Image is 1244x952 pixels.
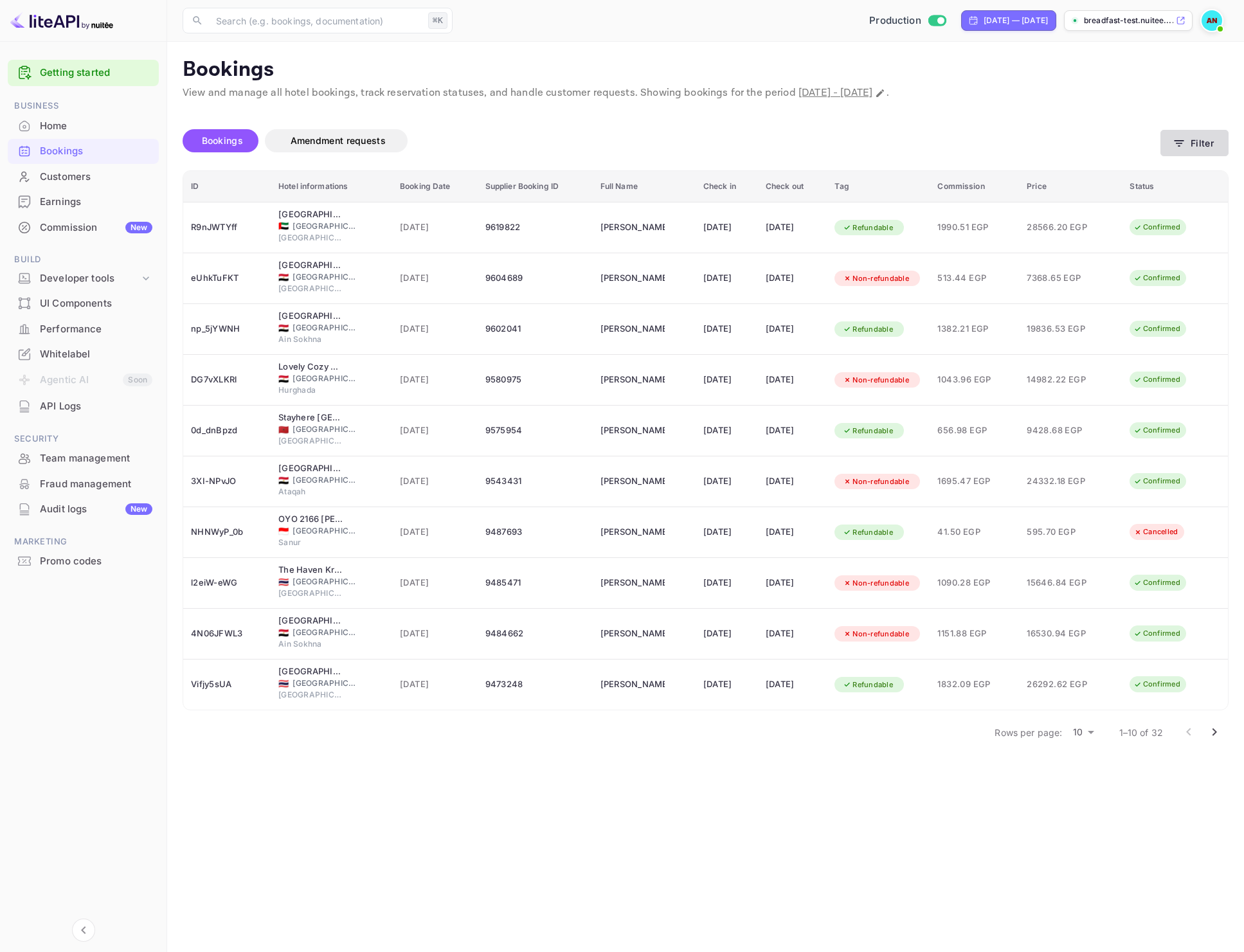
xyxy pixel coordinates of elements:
[400,474,470,489] span: [DATE]
[930,171,1019,202] th: Commission
[600,624,665,644] div: Ahmed ElShorbagy
[485,268,585,289] div: 9604689
[400,525,470,539] span: [DATE]
[191,674,263,695] div: Vifjy5sUA
[278,232,343,244] span: [GEOGRAPHIC_DATA]
[125,503,152,515] div: New
[600,420,665,441] div: Tamer Selim
[183,129,1160,152] div: account-settings tabs
[8,342,159,366] a: Whitelabel
[191,471,263,492] div: 3XI-NPvJO
[8,114,159,139] div: Home
[8,267,159,290] div: Developer tools
[278,384,343,396] span: Hurghada
[40,347,152,362] div: Whitelabel
[1027,424,1091,438] span: 9428.68 EGP
[183,85,1229,101] p: View and manage all hotel bookings, track reservation statuses, and handle customer requests. Sho...
[278,310,343,323] div: Tanoak Resort
[1125,524,1186,540] div: Cancelled
[278,426,289,434] span: Morocco
[995,726,1062,739] p: Rows per page:
[1027,474,1091,489] span: 24332.18 EGP
[8,446,159,471] div: Team management
[485,420,585,441] div: 9575954
[40,144,152,159] div: Bookings
[8,291,159,316] div: UI Components
[937,322,1011,336] span: 1382.21 EGP
[278,578,289,586] span: Thailand
[278,462,343,475] div: Stella Di Mare Sea Club Hotel
[600,370,665,390] div: Mohamed Ahmed sherif
[40,451,152,466] div: Team management
[1125,321,1189,337] div: Confirmed
[703,674,750,695] div: [DATE]
[278,665,343,678] div: Radisson Resort and Suites Phuket
[1125,473,1189,489] div: Confirmed
[937,271,1011,285] span: 513.44 EGP
[485,522,585,543] div: 9487693
[278,411,343,424] div: Stayhere Casablanca - Gauthier 2 - Contemporary Residence
[766,420,820,441] div: [DATE]
[40,119,152,134] div: Home
[191,217,263,238] div: R9nJWTYff
[766,370,820,390] div: [DATE]
[428,12,447,29] div: ⌘K
[1125,676,1189,692] div: Confirmed
[278,638,343,650] span: Ain Sokhna
[485,217,585,238] div: 9619822
[40,554,152,569] div: Promo codes
[191,370,263,390] div: DG7vXLKRl
[834,474,917,490] div: Non-refundable
[1068,723,1099,742] div: 10
[40,296,152,311] div: UI Components
[40,170,152,184] div: Customers
[40,399,152,414] div: API Logs
[937,627,1011,641] span: 1151.88 EGP
[271,171,392,202] th: Hotel informations
[125,222,152,233] div: New
[827,171,930,202] th: Tag
[8,394,159,419] div: API Logs
[8,139,159,163] a: Bookings
[8,497,159,521] a: Audit logsNew
[600,522,665,543] div: Abdelrahman Nasef
[485,674,585,695] div: 9473248
[485,319,585,339] div: 9602041
[10,10,113,31] img: LiteAPI logo
[293,373,357,384] span: [GEOGRAPHIC_DATA]
[183,171,271,202] th: ID
[1027,627,1091,641] span: 16530.94 EGP
[485,624,585,644] div: 9484662
[8,215,159,239] a: CommissionNew
[1027,678,1091,692] span: 26292.62 EGP
[1027,271,1091,285] span: 7368.65 EGP
[834,677,901,693] div: Refundable
[874,87,887,100] button: Change date range
[766,674,820,695] div: [DATE]
[191,573,263,593] div: l2eiW-eWG
[8,99,159,113] span: Business
[766,624,820,644] div: [DATE]
[8,549,159,573] a: Promo codes
[8,446,159,470] a: Team management
[703,522,750,543] div: [DATE]
[1125,219,1189,235] div: Confirmed
[8,535,159,549] span: Marketing
[8,139,159,164] div: Bookings
[8,190,159,213] a: Earnings
[40,271,140,286] div: Developer tools
[191,420,263,441] div: 0d_dnBpzd
[600,217,665,238] div: Abdelrahman Hussien
[1119,726,1164,739] p: 1–10 of 32
[278,476,289,485] span: Egypt
[293,627,357,638] span: [GEOGRAPHIC_DATA]
[400,373,470,387] span: [DATE]
[278,629,289,637] span: Egypt
[984,15,1048,26] div: [DATE] — [DATE]
[191,624,263,644] div: 4N06JFWL3
[400,576,470,590] span: [DATE]
[400,627,470,641] span: [DATE]
[937,424,1011,438] span: 656.98 EGP
[278,513,343,526] div: OYO 2166 Elitya Stay
[703,573,750,593] div: [DATE]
